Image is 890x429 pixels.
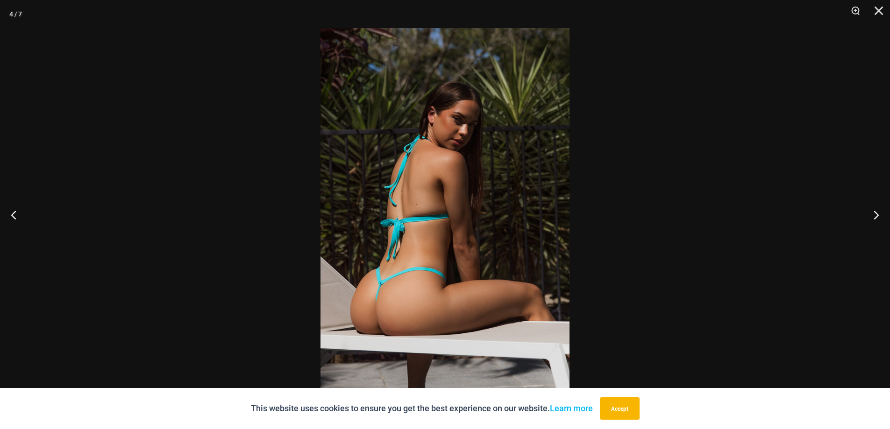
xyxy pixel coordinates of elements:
button: Accept [600,397,640,420]
p: This website uses cookies to ensure you get the best experience on our website. [251,401,593,415]
div: 4 / 7 [9,7,22,21]
img: Tight Rope Turquoise 319 Tri Top 4212 Micro Bottom 06 [320,28,570,401]
button: Next [855,191,890,238]
a: Learn more [550,403,593,413]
